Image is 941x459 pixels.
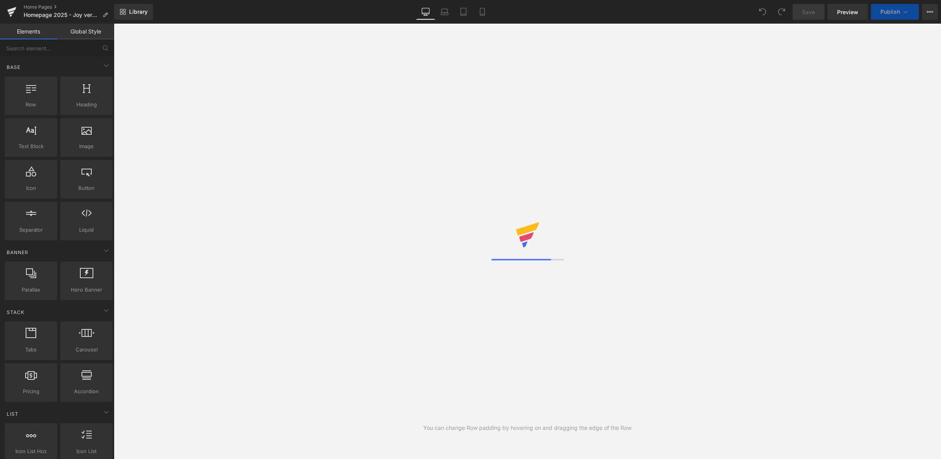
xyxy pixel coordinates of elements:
span: Carousel [63,346,110,354]
span: Button [63,184,110,192]
a: Laptop [435,4,454,20]
a: New Library [114,4,153,20]
button: Undo [755,4,771,20]
button: More [922,4,938,20]
span: Preview [837,8,858,16]
span: Parallax [7,286,55,294]
span: Icon List [63,447,110,455]
span: Hero Banner [63,286,110,294]
span: Liquid [63,226,110,234]
a: Global Style [57,24,114,39]
span: Homepage 2025 - Joy version [24,12,99,18]
a: Tablet [454,4,473,20]
a: Preview [828,4,868,20]
button: Publish [871,4,919,20]
a: Mobile [473,4,492,20]
span: Heading [63,100,110,109]
span: Icon List Hoz [7,447,55,455]
a: Home Pages [24,4,114,10]
span: Row [7,100,55,109]
span: Accordion [63,387,110,396]
span: Library [129,8,148,15]
span: Base [6,63,21,71]
button: Redo [774,4,789,20]
span: Separator [7,226,55,234]
div: You can change Row padding by hovering on and dragging the edge of the Row [423,424,632,432]
span: Pricing [7,387,55,396]
span: List [6,410,19,418]
span: Text Block [7,142,55,151]
span: Save [802,8,815,16]
span: Stack [6,308,25,316]
span: Tabs [7,346,55,354]
span: Banner [6,249,29,256]
a: Desktop [416,4,435,20]
span: Icon [7,184,55,192]
span: Publish [880,9,900,15]
span: Image [63,142,110,151]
